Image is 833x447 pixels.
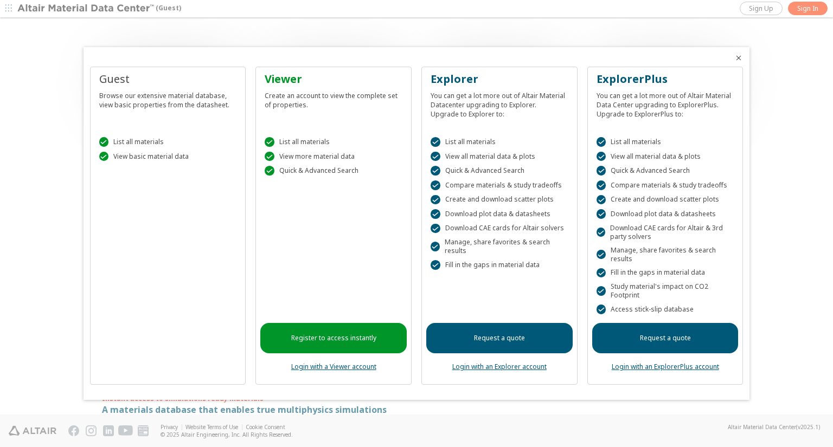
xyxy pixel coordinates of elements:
div:  [431,260,440,270]
div:  [99,152,109,161]
div:  [597,228,605,237]
div:  [99,137,109,147]
div: View basic material data [99,152,237,161]
div:  [265,152,274,161]
div: Guest [99,72,237,87]
div: View all material data & plots [597,152,734,161]
a: Request a quote [592,323,739,353]
div:  [265,137,274,147]
div: Download CAE cards for Altair & 3rd party solvers [597,224,734,241]
div:  [597,152,606,161]
div: View all material data & plots [431,152,568,161]
div: Quick & Advanced Search [265,166,402,176]
a: Login with an ExplorerPlus account [612,362,719,371]
div: Browse our extensive material database, view basic properties from the datasheet. [99,87,237,109]
div: Fill in the gaps in material data [597,268,734,278]
div:  [431,242,440,251]
div:  [431,166,440,176]
div: List all materials [597,137,734,147]
div: Viewer [265,72,402,87]
div: Quick & Advanced Search [597,166,734,176]
div: Quick & Advanced Search [431,166,568,176]
div: List all materials [265,137,402,147]
div: Create and download scatter plots [597,195,734,205]
div: View more material data [265,152,402,161]
div: Manage, share favorites & search results [597,246,734,263]
div:  [597,286,606,296]
div:  [431,137,440,147]
div:  [597,268,606,278]
div: Download plot data & datasheets [431,209,568,219]
div: Create an account to view the complete set of properties. [265,87,402,109]
div: Manage, share favorites & search results [431,238,568,255]
div:  [431,209,440,219]
div: Fill in the gaps in material data [431,260,568,270]
div: Study material's impact on CO2 Footprint [597,282,734,300]
div: You can get a lot more out of Altair Material Datacenter upgrading to Explorer. Upgrade to Explor... [431,87,568,119]
div: List all materials [99,137,237,147]
div:  [597,180,606,190]
div: Download plot data & datasheets [597,209,734,219]
div:  [597,209,606,219]
a: Request a quote [426,323,573,353]
div:  [265,166,274,176]
div:  [431,180,440,190]
div:  [431,224,440,234]
div:  [597,250,606,260]
div: List all materials [431,137,568,147]
div:  [431,195,440,205]
div:  [597,195,606,205]
div: Compare materials & study tradeoffs [431,180,568,190]
div: Compare materials & study tradeoffs [597,180,734,190]
div:  [597,166,606,176]
div: You can get a lot more out of Altair Material Data Center upgrading to ExplorerPlus. Upgrade to E... [597,87,734,119]
div: Explorer [431,72,568,87]
div: Create and download scatter plots [431,195,568,205]
div:  [597,305,606,314]
a: Register to access instantly [260,323,407,353]
a: Login with an Explorer account [452,362,547,371]
div: Access stick-slip database [597,305,734,314]
a: Login with a Viewer account [291,362,376,371]
div:  [431,152,440,161]
div: Download CAE cards for Altair solvers [431,224,568,234]
div:  [597,137,606,147]
button: Close [734,54,743,62]
div: ExplorerPlus [597,72,734,87]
